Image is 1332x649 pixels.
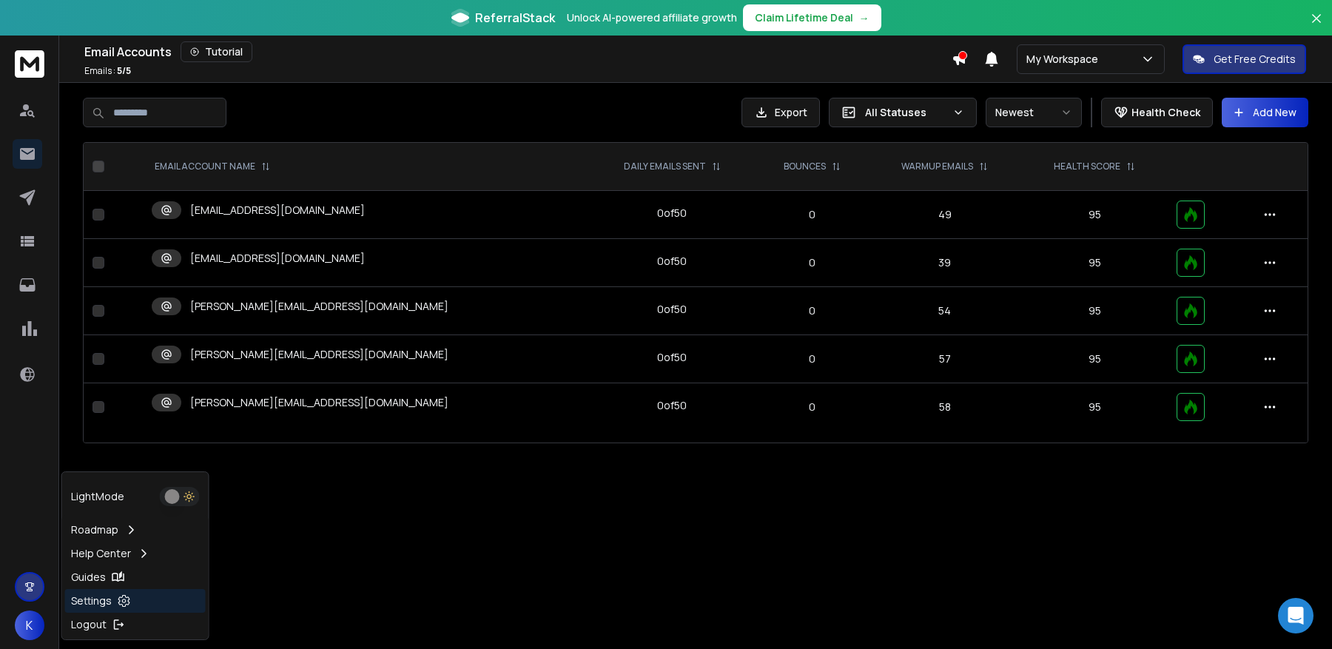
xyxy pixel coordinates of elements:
[1278,598,1313,633] div: Open Intercom Messenger
[624,161,706,172] p: DAILY EMAILS SENT
[71,570,106,585] p: Guides
[986,98,1082,127] button: Newest
[868,191,1021,239] td: 49
[657,254,687,269] div: 0 of 50
[868,239,1021,287] td: 39
[190,203,365,218] p: [EMAIL_ADDRESS][DOMAIN_NAME]
[1021,239,1167,287] td: 95
[15,611,44,640] button: K
[765,352,860,366] p: 0
[181,41,252,62] button: Tutorial
[190,395,448,410] p: [PERSON_NAME][EMAIL_ADDRESS][DOMAIN_NAME]
[868,383,1021,431] td: 58
[765,207,860,222] p: 0
[190,299,448,314] p: [PERSON_NAME][EMAIL_ADDRESS][DOMAIN_NAME]
[71,489,124,504] p: Light Mode
[657,350,687,365] div: 0 of 50
[1307,9,1326,44] button: Close banner
[190,251,365,266] p: [EMAIL_ADDRESS][DOMAIN_NAME]
[475,9,555,27] span: ReferralStack
[65,589,206,613] a: Settings
[84,65,131,77] p: Emails :
[743,4,881,31] button: Claim Lifetime Deal→
[155,161,270,172] div: EMAIL ACCOUNT NAME
[784,161,826,172] p: BOUNCES
[1021,287,1167,335] td: 95
[71,522,118,537] p: Roadmap
[1021,383,1167,431] td: 95
[84,41,952,62] div: Email Accounts
[65,565,206,589] a: Guides
[1222,98,1308,127] button: Add New
[765,255,860,270] p: 0
[1021,191,1167,239] td: 95
[657,398,687,413] div: 0 of 50
[868,335,1021,383] td: 57
[65,542,206,565] a: Help Center
[1021,335,1167,383] td: 95
[65,518,206,542] a: Roadmap
[657,206,687,221] div: 0 of 50
[901,161,973,172] p: WARMUP EMAILS
[657,302,687,317] div: 0 of 50
[868,287,1021,335] td: 54
[567,10,737,25] p: Unlock AI-powered affiliate growth
[741,98,820,127] button: Export
[765,303,860,318] p: 0
[859,10,869,25] span: →
[71,593,112,608] p: Settings
[1054,161,1120,172] p: HEALTH SCORE
[1183,44,1306,74] button: Get Free Credits
[190,347,448,362] p: [PERSON_NAME][EMAIL_ADDRESS][DOMAIN_NAME]
[865,105,946,120] p: All Statuses
[1214,52,1296,67] p: Get Free Credits
[1131,105,1200,120] p: Health Check
[71,546,131,561] p: Help Center
[71,617,107,632] p: Logout
[1026,52,1104,67] p: My Workspace
[765,400,860,414] p: 0
[1101,98,1213,127] button: Health Check
[117,64,131,77] span: 5 / 5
